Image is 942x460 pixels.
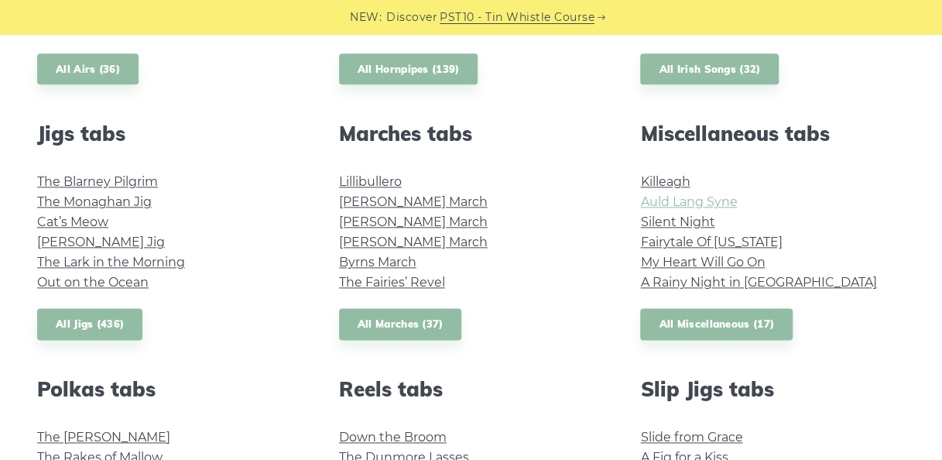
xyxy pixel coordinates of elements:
a: Lillibullero [339,174,402,189]
a: Out on the Ocean [37,275,149,290]
a: All Marches (37) [339,308,462,340]
a: Auld Lang Syne [640,194,737,209]
a: The Fairies’ Revel [339,275,445,290]
span: NEW: [350,9,382,26]
a: All Miscellaneous (17) [640,308,793,340]
h2: Slip Jigs tabs [640,377,905,401]
a: The Lark in the Morning [37,255,185,269]
a: [PERSON_NAME] March [339,215,488,229]
a: The Blackbird [339,20,424,35]
h2: Marches tabs [339,122,604,146]
a: The Blarney Pilgrim [37,174,158,189]
a: Fairytale Of [US_STATE] [640,235,782,249]
a: Cat’s Meow [37,215,108,229]
a: Killeagh [640,174,690,189]
a: [PERSON_NAME] March [339,235,488,249]
a: All Irish Songs (32) [640,53,779,85]
a: All Hornpipes (139) [339,53,478,85]
a: [PERSON_NAME] Jig [37,235,165,249]
a: All Jigs (436) [37,308,142,340]
a: My Heart Will Go On [640,255,765,269]
a: Slide from Grace [640,430,742,445]
a: The Monaghan Jig [37,194,152,209]
a: Silent Night [640,215,714,229]
a: Fields of Athenry [640,20,745,35]
a: PST10 - Tin Whistle Course [440,9,594,26]
a: [PERSON_NAME] [37,20,144,35]
a: A Rainy Night in [GEOGRAPHIC_DATA] [640,275,876,290]
h2: Polkas tabs [37,377,302,401]
a: Down the Broom [339,430,447,445]
h2: Reels tabs [339,377,604,401]
a: [PERSON_NAME] March [339,194,488,209]
a: All Airs (36) [37,53,139,85]
h2: Jigs tabs [37,122,302,146]
a: Byrns March [339,255,416,269]
span: Discover [386,9,437,26]
h2: Miscellaneous tabs [640,122,905,146]
a: The [PERSON_NAME] [37,430,170,445]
